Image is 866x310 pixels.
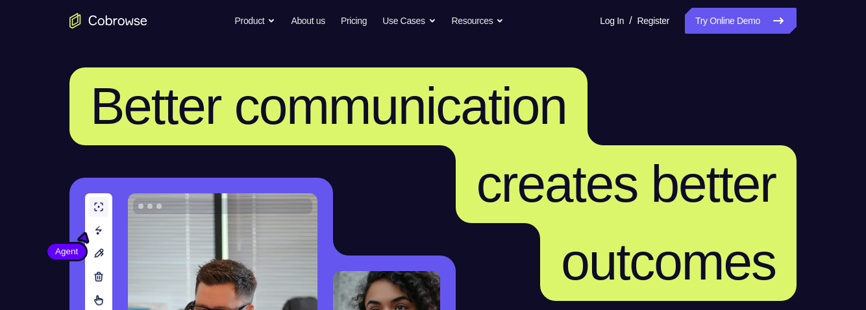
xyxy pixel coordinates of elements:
[382,8,436,34] button: Use Cases
[69,13,147,29] a: Go to the home page
[476,155,776,213] span: creates better
[90,77,567,135] span: Better communication
[561,233,776,291] span: outcomes
[637,8,669,34] a: Register
[291,8,325,34] a: About us
[629,13,632,29] span: /
[685,8,797,34] a: Try Online Demo
[452,8,504,34] button: Resources
[600,8,624,34] a: Log In
[341,8,367,34] a: Pricing
[235,8,276,34] button: Product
